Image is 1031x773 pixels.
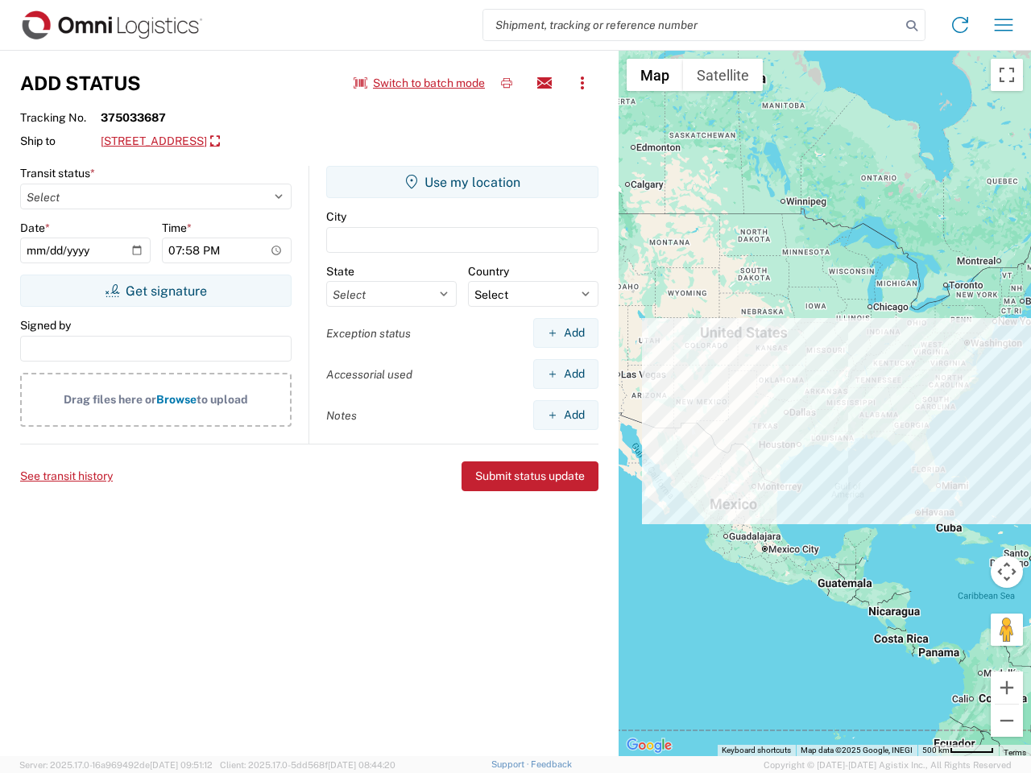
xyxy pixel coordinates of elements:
[533,359,598,389] button: Add
[991,705,1023,737] button: Zoom out
[19,760,213,770] span: Server: 2025.17.0-16a969492de
[533,400,598,430] button: Add
[991,614,1023,646] button: Drag Pegman onto the map to open Street View
[991,59,1023,91] button: Toggle fullscreen view
[483,10,901,40] input: Shipment, tracking or reference number
[533,318,598,348] button: Add
[220,760,395,770] span: Client: 2025.17.0-5dd568f
[917,745,999,756] button: Map Scale: 500 km per 51 pixels
[150,760,213,770] span: [DATE] 09:51:12
[623,735,676,756] img: Google
[326,166,598,198] button: Use my location
[20,275,292,307] button: Get signature
[197,393,248,406] span: to upload
[354,70,485,97] button: Switch to batch mode
[328,760,395,770] span: [DATE] 08:44:20
[326,367,412,382] label: Accessorial used
[20,72,141,95] h3: Add Status
[20,463,113,490] button: See transit history
[1004,748,1026,757] a: Terms
[531,759,572,769] a: Feedback
[20,134,101,148] span: Ship to
[491,759,532,769] a: Support
[722,745,791,756] button: Keyboard shortcuts
[20,166,95,180] label: Transit status
[462,461,598,491] button: Submit status update
[683,59,763,91] button: Show satellite imagery
[20,221,50,235] label: Date
[468,264,509,279] label: Country
[326,408,357,423] label: Notes
[326,209,346,224] label: City
[801,746,913,754] span: Map data ©2025 Google, INEGI
[64,393,156,406] span: Drag files here or
[101,128,220,155] a: [STREET_ADDRESS]
[764,758,1012,772] span: Copyright © [DATE]-[DATE] Agistix Inc., All Rights Reserved
[326,326,411,341] label: Exception status
[101,110,166,125] strong: 375033687
[156,393,197,406] span: Browse
[162,221,192,235] label: Time
[326,264,354,279] label: State
[20,318,71,333] label: Signed by
[627,59,683,91] button: Show street map
[991,556,1023,588] button: Map camera controls
[623,735,676,756] a: Open this area in Google Maps (opens a new window)
[922,746,950,754] span: 500 km
[991,672,1023,704] button: Zoom in
[20,110,101,125] span: Tracking No.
